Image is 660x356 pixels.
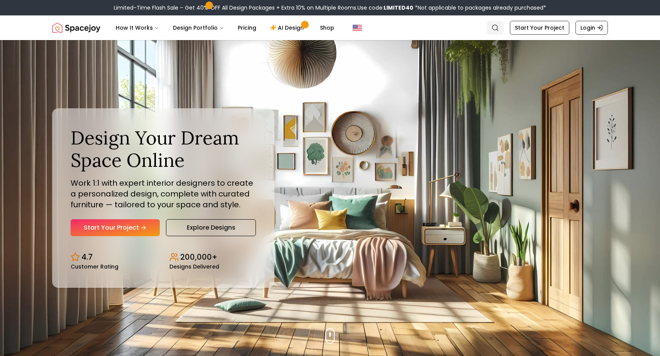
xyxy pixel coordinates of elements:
[575,21,608,35] a: Login
[232,20,262,35] a: Pricing
[81,252,93,262] p: 4.7
[166,219,256,236] a: Explore Designs
[52,20,100,35] img: Spacejoy Logo
[384,4,413,12] b: LIMITED40
[110,20,340,35] nav: Main
[71,127,256,171] h1: Design Your Dream Space Online
[52,15,608,40] nav: Global
[314,20,340,35] a: Shop
[52,20,100,35] a: Spacejoy
[413,4,546,12] span: *Not applicable to packages already purchased*
[167,20,230,35] button: Design Portfolio
[71,178,256,210] p: Work 1:1 with expert interior designers to create a personalized design, complete with curated fu...
[110,20,165,35] button: How It Works
[353,23,362,32] img: United States
[71,245,256,269] div: Design stats
[169,264,219,269] small: Designs Delivered
[114,4,546,12] div: Limited-Time Flash Sale – Get 40% OFF All Design Packages + Extra 10% on Multiple Rooms.
[357,4,413,12] span: Use code:
[510,21,569,35] a: Start Your Project
[264,20,312,35] a: AI Design
[71,219,160,236] a: Start Your Project
[71,264,118,269] small: Customer Rating
[180,252,217,262] p: 200,000+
